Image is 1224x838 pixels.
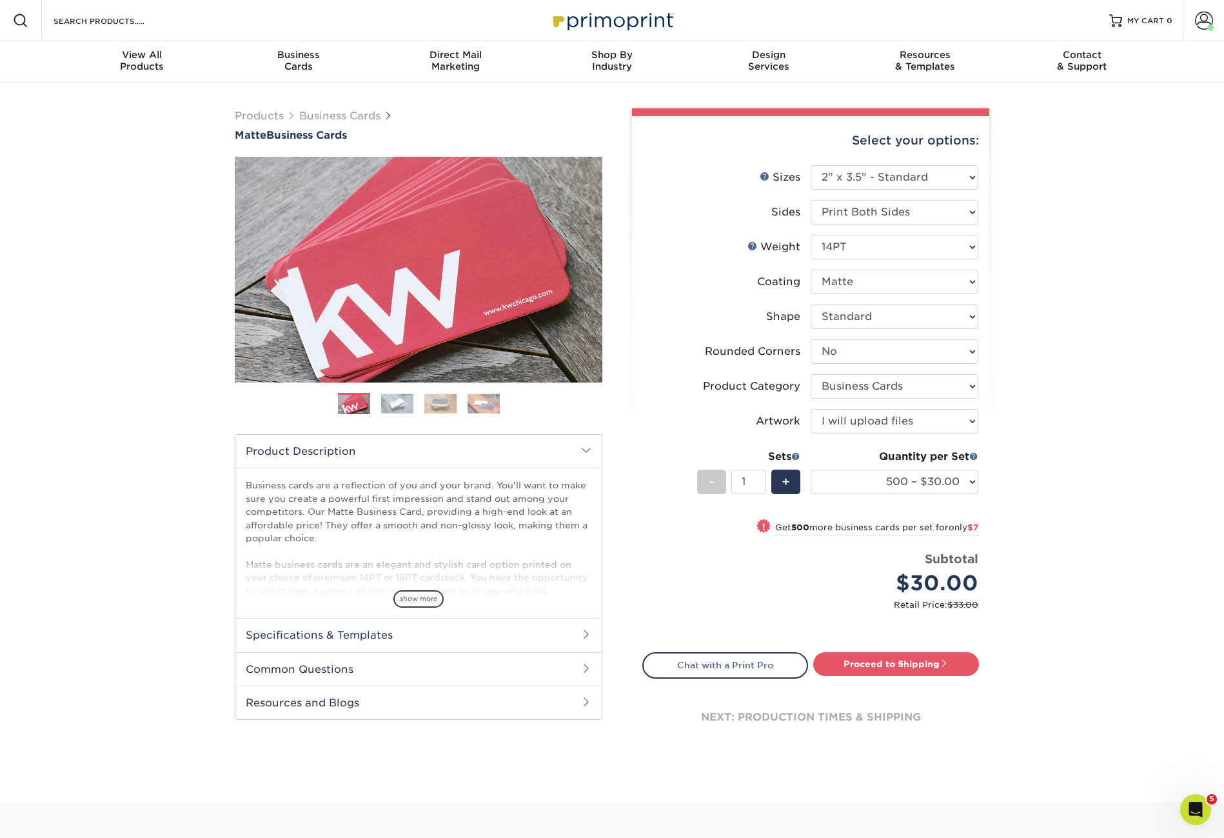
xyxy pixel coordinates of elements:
[949,523,978,532] span: only
[1207,794,1217,804] span: 5
[642,652,808,678] a: Chat with a Print Pro
[235,686,602,719] h2: Resources and Blogs
[813,652,979,675] a: Proceed to Shipping
[235,86,602,454] img: Matte 01
[338,388,370,421] img: Business Cards 01
[64,49,221,72] div: Products
[766,309,800,324] div: Shape
[1180,794,1211,825] iframe: Intercom live chat
[235,129,266,141] span: Matte
[747,239,800,255] div: Weight
[690,49,847,72] div: Services
[235,129,602,141] a: MatteBusiness Cards
[381,394,413,414] img: Business Cards 02
[64,49,221,61] span: View All
[534,49,691,61] span: Shop By
[246,479,591,663] p: Business cards are a reflection of you and your brand. You'll want to make sure you create a powe...
[534,49,691,72] div: Industry
[925,552,978,566] strong: Subtotal
[947,600,978,610] span: $33.00
[847,49,1003,72] div: & Templates
[393,590,444,608] span: show more
[377,41,534,83] a: Direct MailMarketing
[235,129,602,141] h1: Business Cards
[377,49,534,72] div: Marketing
[235,110,284,122] a: Products
[771,205,800,220] div: Sides
[221,49,377,72] div: Cards
[1003,49,1160,72] div: & Support
[791,523,809,532] strong: 500
[811,449,978,464] div: Quantity per Set
[3,799,110,833] iframe: Google Customer Reviews
[424,394,457,414] img: Business Cards 03
[690,41,847,83] a: DesignServices
[64,41,221,83] a: View AllProducts
[1167,16,1172,25] span: 0
[705,344,800,359] div: Rounded Corners
[775,523,978,535] small: Get more business cards per set for
[548,6,676,34] img: Primoprint
[52,13,178,28] input: SEARCH PRODUCTS.....
[762,520,765,534] span: !
[782,472,790,492] span: +
[820,568,978,599] div: $30.00
[709,472,715,492] span: -
[653,599,978,611] small: Retail Price:
[690,49,847,61] span: Design
[299,110,380,122] a: Business Cards
[221,49,377,61] span: Business
[697,449,800,464] div: Sets
[235,435,602,468] h2: Product Description
[847,41,1003,83] a: Resources& Templates
[534,41,691,83] a: Shop ByIndustry
[642,679,979,756] div: next: production times & shipping
[756,414,800,429] div: Artwork
[642,116,979,165] div: Select your options:
[967,523,978,532] span: $7
[1003,49,1160,61] span: Contact
[1127,15,1164,26] span: MY CART
[760,170,800,185] div: Sizes
[377,49,534,61] span: Direct Mail
[847,49,1003,61] span: Resources
[468,394,500,414] img: Business Cards 04
[221,41,377,83] a: BusinessCards
[703,379,800,394] div: Product Category
[1003,41,1160,83] a: Contact& Support
[235,618,602,652] h2: Specifications & Templates
[235,652,602,686] h2: Common Questions
[757,274,800,290] div: Coating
